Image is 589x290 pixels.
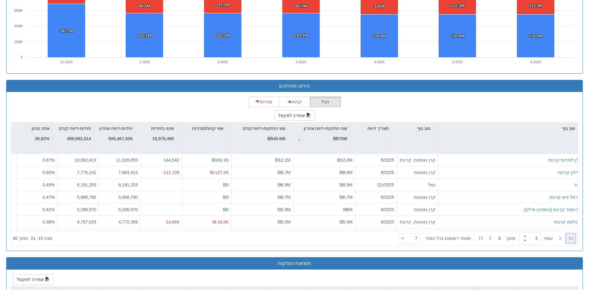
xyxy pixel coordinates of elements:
div: 5,286,970 [60,206,96,213]
span: ₪0 [223,195,229,200]
div: 0.60 % [19,169,55,175]
div: 6,191,253 [102,182,138,188]
div: 6/2025 [358,169,394,175]
tspan: 276.6M [373,34,386,38]
div: 5,966,790 [102,194,138,200]
strong: 505,467,509 [108,136,132,141]
button: מכירות [249,97,279,107]
text: 2-2025 [218,60,228,64]
p: שינוי ביחידות [151,125,174,132]
tspan: 110.2M [216,2,229,7]
strong: 15,575,495 [152,136,174,141]
div: 7,776,141 [60,169,96,175]
strong: 489,892,014 [67,136,91,141]
strong: 39.82% [35,136,50,141]
div: קרן נאמנות, קרנות סל [399,157,435,163]
div: Q1/2025 [358,182,394,188]
tspan: 283.1M [216,33,229,38]
div: 6/2025 [358,206,394,213]
div: גמל [399,182,435,188]
tspan: 105M [375,4,385,9]
div: 10,882,413 [60,157,96,163]
button: מור [574,182,580,188]
div: שווי קניות/מכירות [177,123,226,134]
span: ₪8.6M [340,170,353,175]
text: 100M [14,40,23,44]
div: 0.42 % [19,206,55,213]
div: ‏מציג 15 - 21 ‏ מתוך 40 [13,232,53,245]
div: -14,664 [143,219,179,225]
button: הכל [310,97,341,107]
span: ₪6M [343,207,353,212]
div: ‏ מתוך [396,232,576,245]
div: 4,787,033 [60,219,96,225]
button: הראל פיא קרנות [549,194,580,200]
span: ₪163.1K [212,158,229,162]
tspan: 283.1M [138,33,151,38]
span: ₪-127.2K [210,170,229,175]
div: 5,966,790 [60,194,96,200]
span: ₪5.9M [278,207,291,212]
text: 0 [21,55,23,59]
tspan: 96.6M [139,4,150,8]
text: 300M [14,9,23,12]
text: 4-2025 [374,60,384,64]
div: 0.49 % [19,182,55,188]
text: 200M [14,24,23,28]
text: 1-2025 [139,60,150,64]
strong: ₪570M [333,136,347,141]
div: קרן נאמנות, קרנות סל [399,219,435,225]
tspan: 342.7M [60,28,73,33]
button: ברומטר קרנות (הוסטינג איילון) [524,206,580,213]
span: ₪-16.5K [213,219,229,224]
div: קרן נאמנות [399,169,435,175]
span: ₪0 [223,182,229,187]
tspan: 111.3M [529,3,542,8]
div: 0.47 % [19,194,55,200]
text: 6-2025 [531,60,541,64]
h3: פירוט מחזיקים [11,83,578,89]
div: איילון קרנות [558,169,580,175]
span: 6 [498,235,506,241]
div: קרן נאמנות [399,194,435,200]
div: 6/2025 [358,219,394,225]
button: שמירה לאקסל [13,274,54,285]
text: 5-2025 [452,60,463,64]
div: 4,772,369 [102,219,138,225]
span: ₪12.4M [337,158,353,162]
div: שם גוף [433,123,578,134]
h3: תוצאות הנפקות [11,261,578,266]
div: סוג גוף [392,123,433,134]
p: יחידות-דיווח אחרון [99,125,132,132]
span: ₪5.4M [340,219,353,224]
span: ‏עמוד [544,235,553,241]
div: -112,728 [143,169,179,175]
p: אחוז מהון [32,125,50,132]
tspan: 276.6M [529,34,542,38]
div: 5,286,970 [102,206,138,213]
div: אנליסט קרנות [554,219,580,225]
span: ₪8.7M [278,170,291,175]
button: קניות [279,97,310,107]
div: קרן נאמנות [399,206,435,213]
button: ילין לפידות קרנות [548,157,580,163]
div: 6,191,253 [60,182,96,188]
button: שמירה לאקסל [274,110,315,121]
div: תאריך דיווח [350,123,391,134]
tspan: 95.7M [296,4,307,8]
p: יחידות-דיווח קודם [59,125,91,132]
strong: ₪545.6M [267,136,285,141]
div: 11,026,955 [102,157,138,163]
div: 144,542 [143,157,179,163]
span: ₪6.9M [278,182,291,187]
span: ₪6.7M [340,195,353,200]
span: ₪5.3M [278,219,291,224]
div: 7,663,413 [102,169,138,175]
span: ‏מספר רשומות בכל עמוד [426,235,471,241]
text: 3-2025 [296,60,306,64]
tspan: 112.3M [451,3,464,8]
